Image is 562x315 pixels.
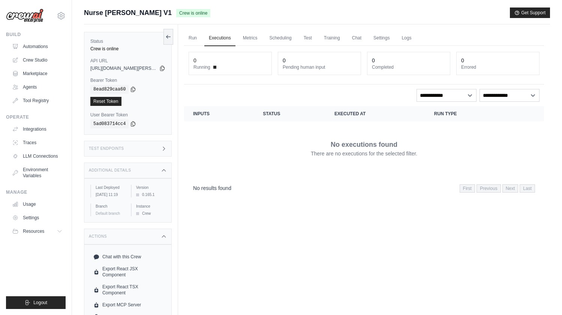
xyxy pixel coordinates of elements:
time: August 19, 2025 at 11:19 EDT [96,193,118,197]
label: Status [90,38,165,44]
span: [URL][DOMAIN_NAME][PERSON_NAME] [90,65,158,71]
a: Tool Registry [9,95,66,107]
label: Last Deployed [96,185,125,190]
code: 8ead829caa60 [90,85,129,94]
span: Running [193,64,210,70]
dt: Pending human input [283,64,356,70]
h3: Test Endpoints [89,146,124,151]
a: Training [319,30,345,46]
a: Agents [9,81,66,93]
img: Logo [6,9,43,23]
div: 0.165.1 [136,192,165,197]
label: Instance [136,203,165,209]
h3: Additional Details [89,168,131,173]
span: Logout [33,300,47,306]
a: Chat [348,30,366,46]
a: Marketplace [9,68,66,80]
a: Reset Token [90,97,121,106]
label: API URL [90,58,165,64]
nav: Pagination [460,184,535,193]
p: No results found [193,184,231,192]
div: 0 [461,57,464,64]
label: Branch [96,203,125,209]
a: Traces [9,137,66,149]
a: Chat with this Crew [90,251,165,263]
a: Test [299,30,316,46]
th: Run Type [425,106,508,121]
span: Nurse [PERSON_NAME] V1 [84,8,172,18]
a: LLM Connections [9,150,66,162]
a: Crew Studio [9,54,66,66]
a: Settings [369,30,394,46]
label: Version [136,185,165,190]
h3: Actions [89,234,107,239]
a: Metrics [238,30,262,46]
a: Environment Variables [9,164,66,182]
button: Logout [6,296,66,309]
p: No executions found [331,139,397,150]
span: Next [502,184,519,193]
div: 0 [283,57,286,64]
p: There are no executions for the selected filter. [311,150,417,157]
label: Bearer Token [90,77,165,83]
div: 0 [372,57,375,64]
label: User Bearer Token [90,112,165,118]
th: Executed at [325,106,425,121]
a: Export React JSX Component [90,263,165,281]
a: Usage [9,198,66,210]
a: Logs [397,30,416,46]
div: 0 [193,57,196,64]
button: Get Support [510,8,550,18]
iframe: Chat Widget [525,279,562,315]
a: Integrations [9,123,66,135]
section: Crew executions table [184,106,544,197]
dt: Errored [461,64,535,70]
a: Settings [9,212,66,224]
span: First [460,184,475,193]
span: Default branch [96,211,120,216]
th: Status [254,106,325,121]
a: Scheduling [265,30,296,46]
nav: Pagination [184,178,544,197]
a: Executions [204,30,235,46]
a: Export MCP Server [90,299,165,311]
div: Crew [136,211,165,216]
span: Crew is online [176,9,210,17]
a: Automations [9,41,66,53]
dt: Completed [372,64,445,70]
a: Run [184,30,201,46]
button: Resources [9,225,66,237]
a: Export React TSX Component [90,281,165,299]
div: Build [6,32,66,38]
span: Previous [477,184,501,193]
div: Operate [6,114,66,120]
th: Inputs [184,106,254,121]
code: 5ad083714cc4 [90,119,129,128]
span: Resources [23,228,44,234]
div: Crew is online [90,46,165,52]
span: Last [520,184,535,193]
div: Manage [6,189,66,195]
